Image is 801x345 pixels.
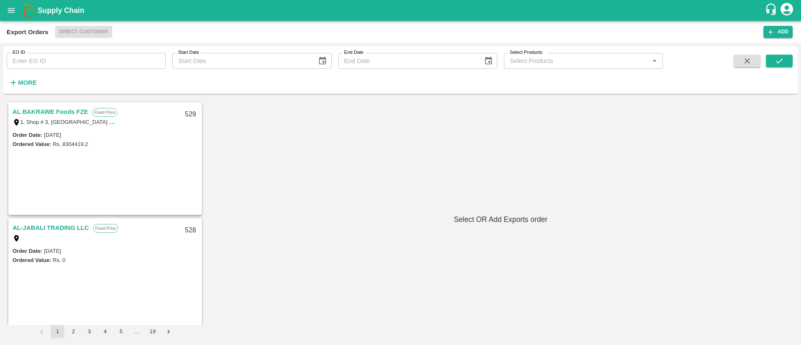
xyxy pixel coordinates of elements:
[38,6,84,15] b: Supply Chain
[763,26,793,38] button: Add
[38,5,765,16] a: Supply Chain
[180,105,201,124] div: 529
[93,224,118,233] p: Fixed Price
[13,49,25,56] label: EO ID
[7,76,39,90] button: More
[13,141,51,147] label: Ordered Value:
[83,325,96,338] button: Go to page 3
[765,3,779,18] div: customer-support
[146,325,159,338] button: Go to page 19
[338,53,477,69] input: End Date
[207,214,794,225] h6: Select OR Add Exports order
[7,53,166,69] input: Enter EO ID
[130,328,144,336] div: …
[18,79,37,86] strong: More
[172,53,311,69] input: Start Date
[20,118,271,125] label: 1, Shop # 3, [GEOGRAPHIC_DATA] – central fruits and vegetables market, , , , , [GEOGRAPHIC_DATA]
[53,141,88,147] label: Rs. 8304419.2
[178,49,199,56] label: Start Date
[344,49,363,56] label: End Date
[13,257,51,263] label: Ordered Value:
[180,221,201,240] div: 528
[13,132,43,138] label: Order Date :
[13,248,43,254] label: Order Date :
[779,2,794,19] div: account of current user
[315,53,330,69] button: Choose date
[53,257,65,263] label: Rs. 0
[98,325,112,338] button: Go to page 4
[481,53,496,69] button: Choose date
[506,55,647,66] input: Select Products
[67,325,80,338] button: Go to page 2
[44,248,61,254] label: [DATE]
[162,325,175,338] button: Go to next page
[92,108,117,117] p: Fixed Price
[114,325,128,338] button: Go to page 5
[44,132,61,138] label: [DATE]
[51,325,64,338] button: page 1
[510,49,542,56] label: Select Products
[2,1,21,20] button: open drawer
[7,27,48,38] div: Export Orders
[13,106,88,117] a: AL BAKRAWE Foods FZE
[21,2,38,19] img: logo
[34,325,176,338] nav: pagination navigation
[13,222,89,233] a: AL-JABALI TRADING LLC
[649,55,660,66] button: Open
